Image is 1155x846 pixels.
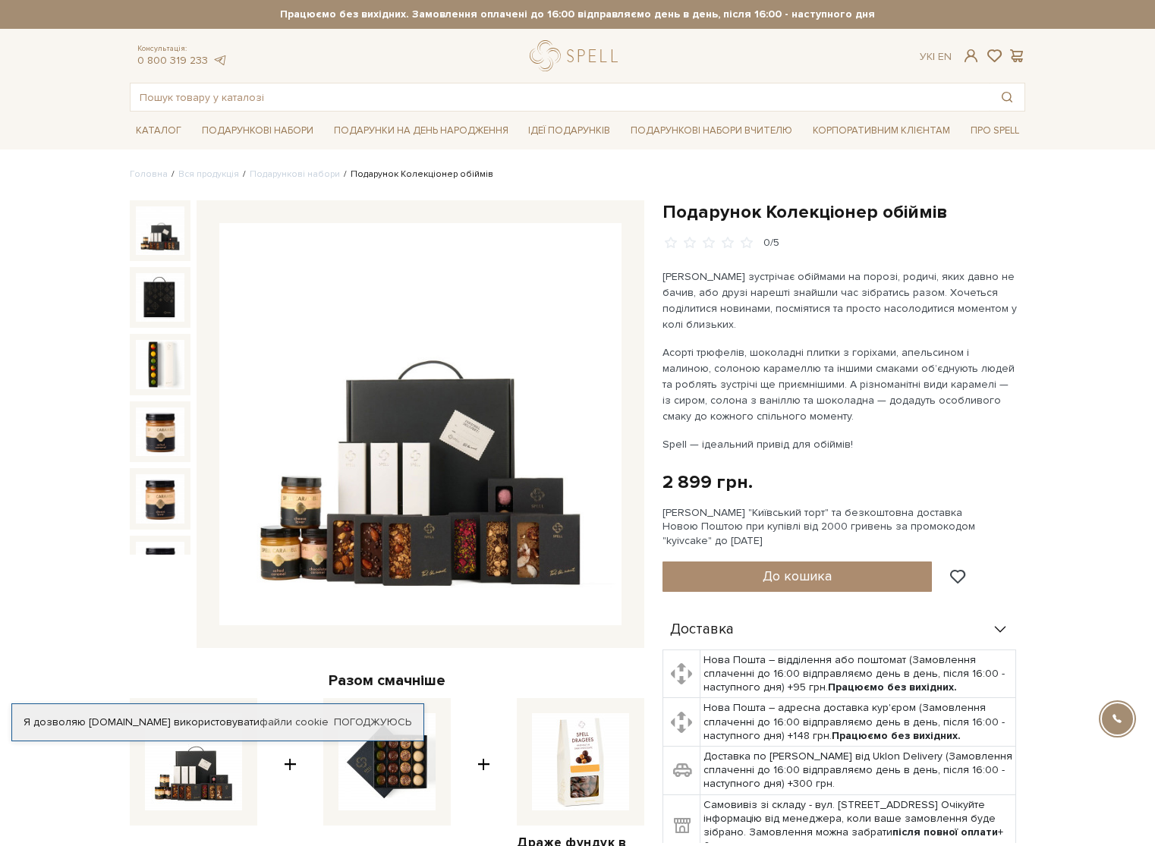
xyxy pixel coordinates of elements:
a: Корпоративним клієнтам [807,119,956,143]
a: Ідеї подарунків [522,119,616,143]
div: 0/5 [763,236,779,250]
img: Подарунок Колекціонер обіймів [136,340,184,388]
div: 2 899 грн. [662,470,753,494]
b: Працюємо без вихідних. [828,681,957,693]
div: Ук [920,50,952,64]
a: Вся продукція [178,168,239,180]
h1: Подарунок Колекціонер обіймів [662,200,1025,224]
b: Працюємо без вихідних. [832,729,961,742]
a: Подарункові набори [250,168,340,180]
img: Подарунок Колекціонер обіймів [219,223,622,625]
td: Нова Пошта – адресна доставка кур'єром (Замовлення сплаченні до 16:00 відправляємо день в день, п... [700,698,1016,747]
a: Каталог [130,119,187,143]
span: | [933,50,935,63]
a: Подарункові набори Вчителю [625,118,798,143]
div: Разом смачніше [130,671,644,690]
a: Про Spell [965,119,1025,143]
div: Я дозволяю [DOMAIN_NAME] використовувати [12,715,423,729]
img: Драже фундук в темному шоколаді з сіллю та вафельною крихтою [532,713,629,810]
span: Доставка [670,623,734,637]
p: [PERSON_NAME] зустрічає обіймами на порозі, родичі, яких давно не бачив, або друзі нарешті знайшл... [662,269,1018,332]
a: Подарункові набори [196,119,319,143]
img: Подарунок Колекціонер обіймів [136,407,184,456]
button: До кошика [662,561,932,592]
p: Асорті трюфелів, шоколадні плитки з горіхами, апельсином і малиною, солоною карамеллю та іншими с... [662,344,1018,424]
li: Подарунок Колекціонер обіймів [340,168,493,181]
img: Подарунок Колекціонер обіймів [136,206,184,255]
a: файли cookie [260,715,329,728]
span: Консультація: [137,44,227,54]
button: Пошук товару у каталозі [990,83,1024,111]
a: Головна [130,168,168,180]
td: Нова Пошта – відділення або поштомат (Замовлення сплаченні до 16:00 відправляємо день в день, піс... [700,649,1016,698]
input: Пошук товару у каталозі [131,83,990,111]
img: Набір цукерок Чотири торти [338,713,436,810]
a: 0 800 319 233 [137,54,208,67]
img: Подарунок Колекціонер обіймів [136,273,184,322]
img: Подарунок Колекціонер обіймів [136,542,184,590]
img: Подарунок Колекціонер обіймів [145,713,242,810]
b: після повної оплати [892,826,998,838]
td: Доставка по [PERSON_NAME] від Uklon Delivery (Замовлення сплаченні до 16:00 відправляємо день в д... [700,747,1016,795]
p: Spell — ідеальний привід для обіймів! [662,436,1018,452]
a: Подарунки на День народження [328,119,515,143]
a: Погоджуюсь [334,715,411,729]
a: telegram [212,54,227,67]
a: logo [530,40,625,71]
a: En [938,50,952,63]
div: [PERSON_NAME] "Київський торт" та безкоштовна доставка Новою Поштою при купівлі від 2000 гривень ... [662,506,1025,548]
strong: Працюємо без вихідних. Замовлення оплачені до 16:00 відправляємо день в день, після 16:00 - насту... [130,8,1025,21]
img: Подарунок Колекціонер обіймів [136,474,184,523]
span: До кошика [763,568,832,584]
